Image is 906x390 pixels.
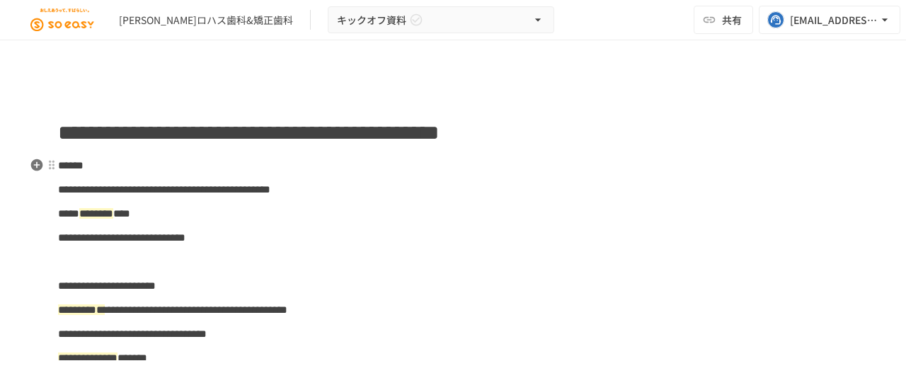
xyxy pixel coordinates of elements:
[694,6,753,34] button: 共有
[759,6,900,34] button: [EMAIL_ADDRESS][DOMAIN_NAME]
[119,13,293,28] div: [PERSON_NAME]ロハス歯科&矯正歯科
[337,11,406,29] span: キックオフ資料
[328,6,554,34] button: キックオフ資料
[790,11,878,29] div: [EMAIL_ADDRESS][DOMAIN_NAME]
[722,12,742,28] span: 共有
[17,8,108,31] img: JEGjsIKIkXC9kHzRN7titGGb0UF19Vi83cQ0mCQ5DuX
